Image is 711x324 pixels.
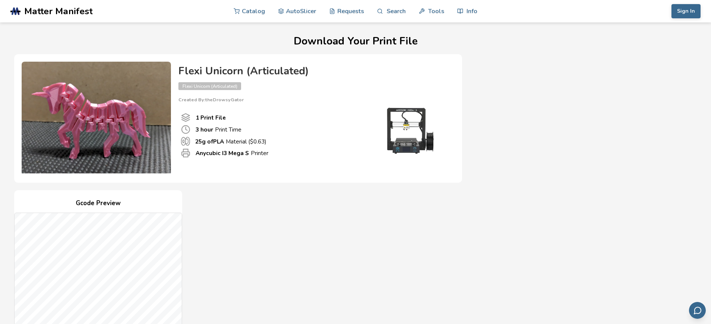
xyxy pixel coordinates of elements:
button: Send feedback via email [689,302,706,319]
img: Product [22,62,171,174]
span: Material Used [181,137,190,146]
b: Anycubic I3 Mega S [196,149,249,157]
p: Printer [196,149,268,157]
span: Flexi Unicorn (Articulated) [178,82,241,90]
b: 1 Print File [196,114,226,121]
span: Printer [181,148,190,158]
p: Created By: theDrowsyGator [178,97,447,102]
h4: Flexi Unicorn (Articulated) [178,65,447,77]
h4: Gcode Preview [14,198,182,209]
h1: Download Your Print File [14,36,697,47]
b: 25 g of PLA [195,138,224,145]
b: 3 hour [196,126,213,133]
img: Printer [372,102,447,158]
span: Print Time [181,125,190,134]
span: Number Of Print files [181,113,190,122]
p: Print Time [196,126,241,133]
p: Material ($ 0.63 ) [195,138,266,145]
button: Sign In [671,4,701,18]
span: Matter Manifest [24,6,93,16]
